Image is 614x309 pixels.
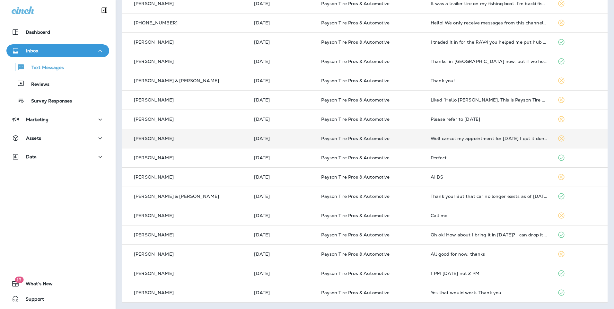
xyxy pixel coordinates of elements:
[254,252,311,257] p: Sep 25, 2025 08:31 AM
[321,290,390,296] span: Payson Tire Pros & Automotive
[431,97,547,102] div: Liked “Hello Elisse, This is Payson Tire Pros and Automotive with a friendly reminder for your sc...
[26,117,48,122] p: Marketing
[6,77,109,91] button: Reviews
[431,155,547,160] div: Perfect
[321,78,390,84] span: Payson Tire Pros & Automotive
[134,1,174,6] p: [PERSON_NAME]
[431,252,547,257] div: All good for now, thanks
[134,40,174,45] p: [PERSON_NAME]
[254,271,311,276] p: Sep 24, 2025 02:01 PM
[134,136,174,141] p: [PERSON_NAME]
[254,213,311,218] p: Sep 26, 2025 08:43 AM
[431,59,547,64] div: Thanks, in CA now, but if we head your way, maybe we can stop by then.
[6,132,109,145] button: Assets
[254,232,311,237] p: Sep 25, 2025 05:22 PM
[431,232,547,237] div: Oh ok! How about I bring it in next Wednesday? I can drop it off around 10 and you can have it fo...
[321,20,390,26] span: Payson Tire Pros & Automotive
[134,78,219,83] p: [PERSON_NAME] & [PERSON_NAME]
[254,155,311,160] p: Sep 26, 2025 04:06 PM
[6,150,109,163] button: Data
[6,60,109,74] button: Text Messages
[6,26,109,39] button: Dashboard
[134,232,174,237] p: [PERSON_NAME]
[134,97,174,102] p: [PERSON_NAME]
[25,98,72,104] p: Survey Responses
[6,44,109,57] button: Inbox
[254,290,311,295] p: Sep 24, 2025 11:34 AM
[134,20,178,25] p: [PHONE_NUMBER]
[321,213,390,218] span: Payson Tire Pros & Automotive
[134,59,174,64] p: [PERSON_NAME]
[134,174,174,180] p: [PERSON_NAME]
[254,1,311,6] p: Sep 30, 2025 08:32 AM
[431,194,547,199] div: Thank you! But that car no longer exists as of July 4.
[321,97,390,103] span: Payson Tire Pros & Automotive
[431,40,547,45] div: I traded it in for the RAV4 you helped me put hub caps on. 😀
[15,277,23,283] span: 19
[134,290,174,295] p: [PERSON_NAME]
[321,155,390,161] span: Payson Tire Pros & Automotive
[254,40,311,45] p: Sep 30, 2025 08:27 AM
[321,1,390,6] span: Payson Tire Pros & Automotive
[254,174,311,180] p: Sep 26, 2025 02:33 PM
[25,82,49,88] p: Reviews
[26,30,50,35] p: Dashboard
[321,232,390,238] span: Payson Tire Pros & Automotive
[134,155,174,160] p: [PERSON_NAME]
[26,48,38,53] p: Inbox
[431,136,547,141] div: Well cancel my appointment for Wednesday I got it done did not have to wait 1+1 \2 hrs to get it ...
[19,281,53,289] span: What's New
[254,117,311,122] p: Sep 27, 2025 07:20 PM
[254,20,311,25] p: Sep 30, 2025 08:27 AM
[134,271,174,276] p: [PERSON_NAME]
[134,252,174,257] p: [PERSON_NAME]
[321,116,390,122] span: Payson Tire Pros & Automotive
[431,290,547,295] div: Yes that would work. Thank you
[95,4,113,17] button: Collapse Sidebar
[6,113,109,126] button: Marketing
[254,59,311,64] p: Sep 30, 2025 08:26 AM
[321,193,390,199] span: Payson Tire Pros & Automotive
[431,213,547,218] div: Call me
[321,270,390,276] span: Payson Tire Pros & Automotive
[254,97,311,102] p: Sep 29, 2025 08:44 AM
[6,277,109,290] button: 19What's New
[134,213,174,218] p: [PERSON_NAME]
[134,194,219,199] p: [PERSON_NAME] & [PERSON_NAME]
[431,20,547,25] div: Hello! We only receive messages from this channel during an active call. Please call our support ...
[321,58,390,64] span: Payson Tire Pros & Automotive
[134,117,174,122] p: [PERSON_NAME]
[321,174,390,180] span: Payson Tire Pros & Automotive
[6,94,109,107] button: Survey Responses
[321,251,390,257] span: Payson Tire Pros & Automotive
[254,78,311,83] p: Sep 29, 2025 10:06 AM
[26,154,37,159] p: Data
[321,39,390,45] span: Payson Tire Pros & Automotive
[26,136,41,141] p: Assets
[321,136,390,141] span: Payson Tire Pros & Automotive
[431,174,547,180] div: AI BS
[431,78,547,83] div: Thank you!
[254,136,311,141] p: Sep 26, 2025 06:20 PM
[25,65,64,71] p: Text Messages
[6,293,109,305] button: Support
[431,1,547,6] div: It was a trailer tire on my fishing boat. I'm backi fishing regularly so all is well. Thx
[254,194,311,199] p: Sep 26, 2025 11:33 AM
[431,117,547,122] div: Please refer to June 6
[19,296,44,304] span: Support
[431,271,547,276] div: 1 PM on Thursday not 2 PM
